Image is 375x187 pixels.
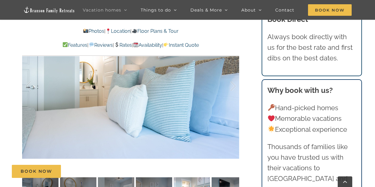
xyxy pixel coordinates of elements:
span: About [241,8,256,12]
a: Rates [114,42,132,48]
a: Book Now [12,165,61,178]
span: Vacation homes [83,8,121,12]
img: 👉 [164,42,169,47]
img: ✅ [63,42,68,47]
span: Things to do [141,8,171,12]
img: 📆 [133,42,138,47]
a: Features [62,42,87,48]
img: 📍 [106,29,111,33]
a: Photos [83,28,104,34]
a: Reviews [89,42,112,48]
p: Always book directly with us for the best rate and first dibs on the best dates. [267,32,356,64]
h3: Why book with us? [267,85,356,96]
img: Branson Family Retreats Logo [23,6,75,13]
p: | | | | [22,41,239,49]
img: 🌟 [268,126,275,132]
img: 💬 [89,42,94,47]
a: Location [105,28,130,34]
a: Instant Quote [163,42,199,48]
p: Hand-picked homes Memorable vacations Exceptional experience [267,103,356,135]
p: | | [22,27,239,35]
a: Floor Plans & Tour [132,28,178,34]
img: ❤️ [268,115,275,122]
span: Contact [275,8,294,12]
img: 🔑 [268,104,275,111]
span: Book Now [21,169,52,174]
span: Book Now [308,4,352,16]
span: Deals & More [190,8,222,12]
img: 🎥 [132,29,137,33]
img: 📸 [83,29,88,33]
a: Availability [133,42,162,48]
img: 💲 [114,42,119,47]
